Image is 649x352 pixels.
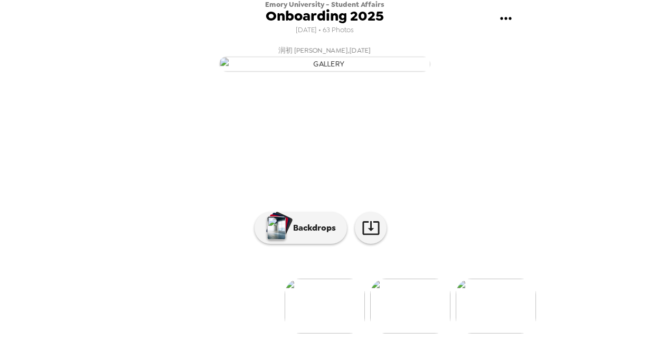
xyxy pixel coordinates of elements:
[370,279,450,334] img: gallery
[285,279,365,334] img: gallery
[489,2,523,36] button: gallery menu
[278,44,371,56] span: 润初 [PERSON_NAME] , [DATE]
[288,222,336,234] p: Backdrops
[266,9,384,23] span: Onboarding 2025
[296,23,354,37] span: [DATE] • 63 Photos
[456,279,536,334] img: gallery
[255,212,347,244] button: Backdrops
[114,41,536,75] button: 润初 [PERSON_NAME],[DATE]
[219,56,430,72] img: gallery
